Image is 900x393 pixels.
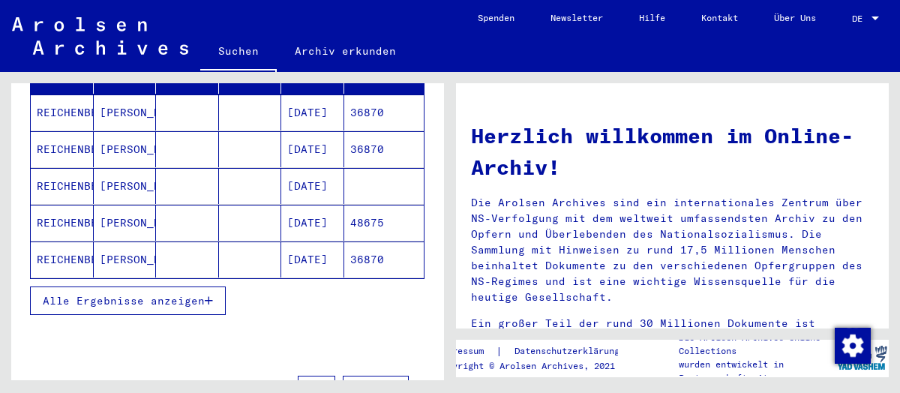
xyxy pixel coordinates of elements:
[436,343,637,359] div: |
[834,327,870,363] div: Zustimmung ändern
[281,168,344,204] mat-cell: [DATE]
[94,131,157,167] mat-cell: [PERSON_NAME]
[31,205,94,241] mat-cell: REICHENBERGER
[436,359,637,373] p: Copyright © Arolsen Archives, 2021
[679,358,835,385] p: wurden entwickelt in Partnerschaft mit
[281,94,344,130] mat-cell: [DATE]
[43,294,205,307] span: Alle Ergebnisse anzeigen
[344,94,424,130] mat-cell: 36870
[471,120,874,183] h1: Herzlich willkommen im Online-Archiv!
[502,343,637,359] a: Datenschutzerklärung
[94,94,157,130] mat-cell: [PERSON_NAME]
[94,241,157,277] mat-cell: [PERSON_NAME]
[200,33,277,72] a: Suchen
[281,241,344,277] mat-cell: [DATE]
[281,131,344,167] mat-cell: [DATE]
[436,343,496,359] a: Impressum
[31,94,94,130] mat-cell: REICHENBERGER
[471,316,874,379] p: Ein großer Teil der rund 30 Millionen Dokumente ist inzwischen im Online-Archiv der Arolsen Archi...
[344,131,424,167] mat-cell: 36870
[852,13,868,24] span: DE
[12,17,188,55] img: Arolsen_neg.svg
[344,241,424,277] mat-cell: 36870
[679,331,835,358] p: Die Arolsen Archives Online-Collections
[281,205,344,241] mat-cell: [DATE]
[94,168,157,204] mat-cell: [PERSON_NAME]
[31,131,94,167] mat-cell: REICHENBERGER
[94,205,157,241] mat-cell: [PERSON_NAME]
[835,328,871,364] img: Zustimmung ändern
[344,205,424,241] mat-cell: 48675
[31,168,94,204] mat-cell: REICHENBERGER
[277,33,414,69] a: Archiv erkunden
[471,195,874,305] p: Die Arolsen Archives sind ein internationales Zentrum über NS-Verfolgung mit dem weltweit umfasse...
[31,241,94,277] mat-cell: REICHENBERGER
[30,286,226,315] button: Alle Ergebnisse anzeigen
